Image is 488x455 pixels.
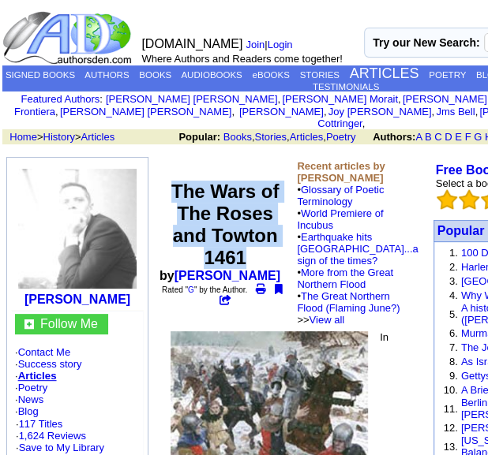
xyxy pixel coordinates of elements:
a: [PERSON_NAME] Morait [282,93,398,105]
label: Try our New Search: [373,36,479,49]
a: SIGNED BOOKS [6,70,75,80]
font: i [478,108,479,117]
font: > > [4,131,114,143]
a: Save to My Library [19,442,104,453]
font: i [365,120,366,129]
a: ARTICLES [350,65,419,81]
a: TESTIMONIALS [313,82,379,91]
a: B [425,131,432,143]
font: 3. [449,275,458,287]
a: Articles [290,131,324,143]
a: World Premiere of Incubus [297,207,383,231]
font: 5. [449,308,458,320]
font: 6. [449,327,458,339]
font: i [58,108,60,117]
font: 1. [449,247,458,259]
a: Featured Authors [21,93,100,105]
a: Success story [18,358,82,370]
a: History [43,131,75,143]
a: Articles [81,131,115,143]
a: Poetry [18,382,48,393]
font: 12. [444,422,458,434]
a: [PERSON_NAME] [PERSON_NAME] [106,93,277,105]
img: gc.jpg [24,319,34,329]
font: i [235,108,236,117]
font: [DOMAIN_NAME] [141,37,242,50]
a: A [415,131,422,143]
a: More from the Great Northern Flood [297,267,393,290]
font: • [297,207,418,326]
a: Contact Me [18,346,70,358]
a: Blog [18,405,39,417]
img: 25181.jpg [18,169,137,289]
a: 1,624 Reviews [19,430,86,442]
a: STORIES [300,70,340,80]
font: • [297,231,418,326]
a: [PERSON_NAME] [175,269,280,282]
a: AUDIOBOOKS [181,70,242,80]
img: bigemptystars.png [437,189,457,210]
a: Login [268,39,293,50]
a: Poetry [326,131,356,143]
img: logo_ad.gif [2,10,135,65]
a: [PERSON_NAME] [24,293,130,306]
img: bigemptystars.png [459,189,479,210]
font: 13. [444,441,458,453]
a: Follow Me [40,317,98,330]
a: Books [223,131,252,143]
a: 117 Titles [19,418,63,430]
a: [PERSON_NAME] [PERSON_NAME] [60,106,231,117]
a: Stories [254,131,286,143]
font: Where Authors and Readers come together! [141,53,342,65]
a: C [434,131,441,143]
a: Jms Bell [436,106,475,117]
a: E [455,131,462,143]
a: Home [9,131,37,143]
font: 10. [444,384,458,396]
a: Glossary of Poetic Terminology [297,184,384,207]
a: G [474,131,482,143]
a: [PERSON_NAME] [236,106,324,117]
font: | [246,39,298,50]
a: Articles [18,370,57,382]
a: BOOKS [139,70,171,80]
font: 4. [449,289,458,301]
a: D [445,131,452,143]
a: AUTHORS [84,70,129,80]
a: POETRY [429,70,466,80]
font: 8. [449,356,458,367]
a: The Great Northern Flood (Flaming June?) [297,290,400,314]
b: Popular: [178,131,220,143]
font: The Wars of The Roses and Towton 1461 [171,181,279,268]
font: : [21,93,103,105]
font: i [280,95,282,104]
a: G [188,285,194,294]
font: i [434,108,436,117]
b: Authors: [373,131,415,143]
a: Join [246,39,265,50]
font: i [326,108,328,117]
font: • >> [297,290,400,326]
font: Rated " " by the Author. [162,285,247,294]
a: Joy [PERSON_NAME] [328,106,432,117]
a: eBOOKS [252,70,289,80]
a: Earthquake hits [GEOGRAPHIC_DATA]...a sign of the times? [297,231,418,267]
font: i [401,95,403,104]
b: by [160,269,291,282]
a: F [464,131,471,143]
font: • [297,267,400,326]
font: 2. [449,261,458,273]
a: View all [309,314,344,326]
a: News [18,393,44,405]
font: • [297,184,418,326]
font: 11. [444,403,458,415]
font: 9. [449,370,458,382]
b: Recent articles by [PERSON_NAME] [297,160,385,184]
font: 7. [449,341,458,353]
